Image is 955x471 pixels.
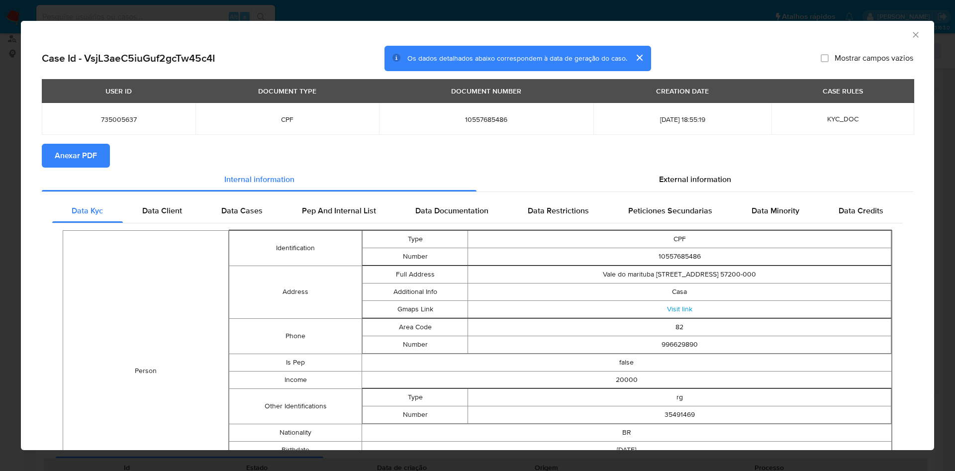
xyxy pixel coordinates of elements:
td: Vale do marituba [STREET_ADDRESS] 57200-000 [468,266,891,283]
td: 10557685486 [468,248,891,265]
td: 20000 [362,371,891,388]
td: [DATE] [362,441,891,459]
td: Birthdate [229,441,362,459]
td: Identification [229,230,362,266]
td: Number [362,336,468,353]
span: Data Credits [839,205,883,216]
span: Data Client [142,205,182,216]
span: Mostrar campos vazios [835,53,913,63]
div: DOCUMENT NUMBER [445,83,527,99]
span: Data Cases [221,205,263,216]
span: CPF [207,115,367,124]
td: Gmaps Link [362,300,468,318]
td: BR [362,424,891,441]
td: CPF [468,230,891,248]
button: Fechar a janela [911,30,920,39]
td: rg [468,388,891,406]
td: Phone [229,318,362,354]
span: Data Restrictions [528,205,589,216]
div: Detailed info [42,168,913,191]
td: Income [229,371,362,388]
span: Peticiones Secundarias [628,205,712,216]
span: Internal information [224,174,294,185]
span: 10557685486 [391,115,581,124]
div: CREATION DATE [650,83,715,99]
span: Os dados detalhados abaixo correspondem à data de geração do caso. [407,53,627,63]
div: DOCUMENT TYPE [252,83,322,99]
td: 35491469 [468,406,891,423]
span: Anexar PDF [55,145,97,167]
span: Data Kyc [72,205,103,216]
td: false [362,354,891,371]
div: CASE RULES [817,83,869,99]
button: cerrar [627,46,651,70]
td: Is Pep [229,354,362,371]
div: USER ID [99,83,138,99]
div: Detailed internal info [52,199,903,223]
span: External information [659,174,731,185]
td: Full Address [362,266,468,283]
td: Casa [468,283,891,300]
td: 82 [468,318,891,336]
td: Type [362,388,468,406]
div: closure-recommendation-modal [21,21,934,450]
h2: Case Id - VsjL3aeC5iuGuf2gcTw45c4I [42,52,215,65]
span: Data Minority [752,205,799,216]
td: 996629890 [468,336,891,353]
td: Number [362,406,468,423]
span: [DATE] 18:55:19 [605,115,760,124]
td: Type [362,230,468,248]
button: Anexar PDF [42,144,110,168]
td: Address [229,266,362,318]
a: Visit link [667,304,692,314]
td: Nationality [229,424,362,441]
span: KYC_DOC [827,114,859,124]
td: Area Code [362,318,468,336]
td: Additional Info [362,283,468,300]
input: Mostrar campos vazios [821,54,829,62]
td: Other Identifications [229,388,362,424]
span: 735005637 [54,115,184,124]
span: Data Documentation [415,205,488,216]
span: Pep And Internal List [302,205,376,216]
td: Number [362,248,468,265]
